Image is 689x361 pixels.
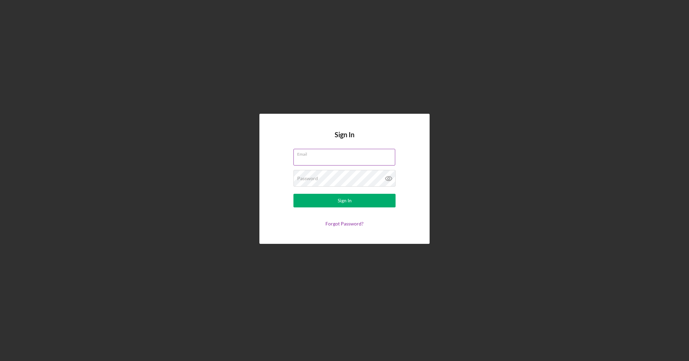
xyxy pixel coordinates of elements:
[297,149,395,157] label: Email
[335,131,354,149] h4: Sign In
[325,221,364,226] a: Forgot Password?
[293,194,396,207] button: Sign In
[297,176,318,181] label: Password
[338,194,352,207] div: Sign In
